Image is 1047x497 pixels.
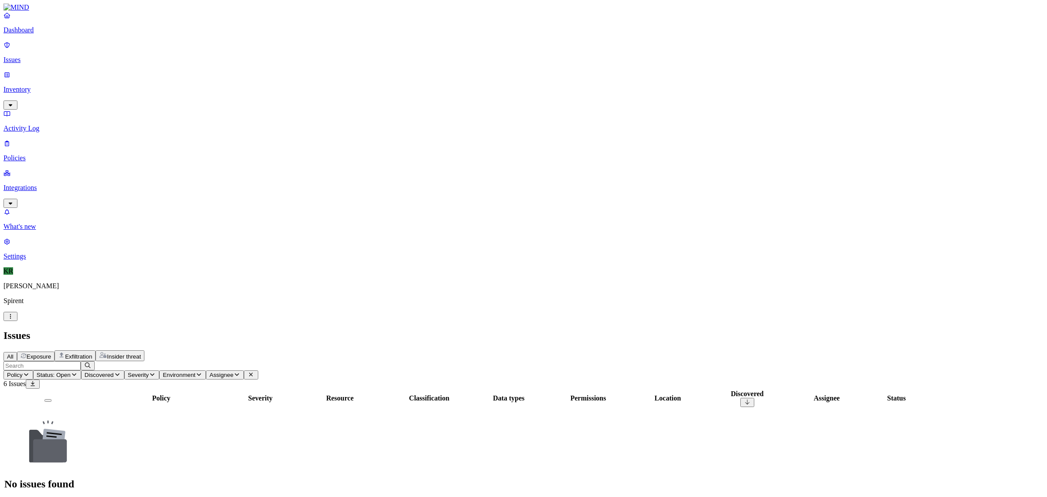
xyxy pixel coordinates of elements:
[44,399,51,402] button: Select all
[7,353,14,360] span: All
[3,110,1044,132] a: Activity Log
[3,41,1044,64] a: Issues
[3,124,1044,132] p: Activity Log
[291,394,388,402] div: Resource
[788,394,866,402] div: Assignee
[3,380,26,387] span: 6 Issues
[549,394,627,402] div: Permissions
[867,394,925,402] div: Status
[163,372,195,378] span: Environment
[3,223,1044,231] p: What's new
[128,372,149,378] span: Severity
[3,154,1044,162] p: Policies
[390,394,468,402] div: Classification
[7,372,23,378] span: Policy
[470,394,547,402] div: Data types
[93,394,229,402] div: Policy
[3,252,1044,260] p: Settings
[3,56,1044,64] p: Issues
[27,353,51,360] span: Exposure
[85,372,114,378] span: Discovered
[629,394,706,402] div: Location
[3,71,1044,108] a: Inventory
[3,86,1044,93] p: Inventory
[3,267,13,275] span: KR
[209,372,233,378] span: Assignee
[3,297,1044,305] p: Spirent
[3,361,81,370] input: Search
[231,394,289,402] div: Severity
[22,415,74,468] img: NoDocuments
[3,330,1044,342] h2: Issues
[3,3,1044,11] a: MIND
[3,11,1044,34] a: Dashboard
[107,353,141,360] span: Insider threat
[708,390,786,398] div: Discovered
[3,184,1044,192] p: Integrations
[4,478,92,490] h1: No issues found
[3,3,29,11] img: MIND
[65,353,92,360] span: Exfiltration
[3,26,1044,34] p: Dashboard
[3,238,1044,260] a: Settings
[3,208,1044,231] a: What's new
[3,139,1044,162] a: Policies
[3,282,1044,290] p: [PERSON_NAME]
[3,169,1044,207] a: Integrations
[37,372,71,378] span: Status: Open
